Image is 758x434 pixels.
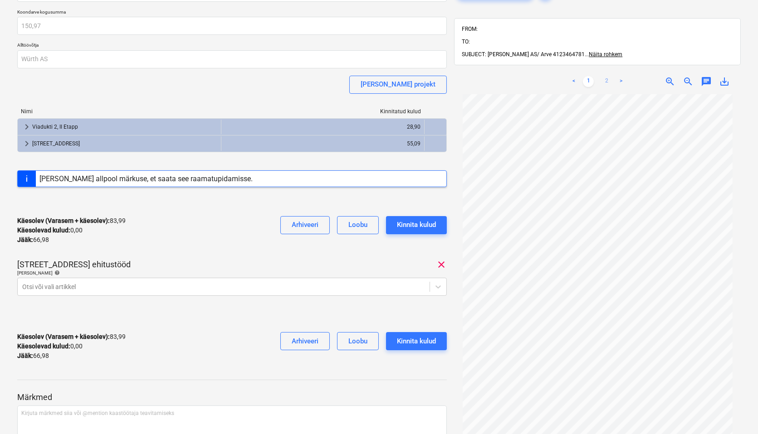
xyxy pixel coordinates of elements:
p: [STREET_ADDRESS] ehitustööd [17,259,131,270]
div: Arhiveeri [292,335,318,347]
button: Arhiveeri [280,332,330,350]
strong: Käesolev (Varasem + käesolev) : [17,217,110,224]
strong: Käesolevad kulud : [17,342,70,350]
span: zoom_in [665,76,675,87]
div: [PERSON_NAME] projekt [361,78,435,90]
iframe: Chat Widget [713,391,758,434]
a: Next page [616,76,626,87]
p: 0,00 [17,226,83,235]
span: SUBJECT: [PERSON_NAME] AS/ Arve 4123464781 [462,51,585,58]
span: keyboard_arrow_right [21,121,32,132]
input: Alltöövõtja [17,50,447,68]
a: Page 1 is your current page [583,76,594,87]
span: save_alt [719,76,730,87]
button: Loobu [337,216,379,234]
p: 83,99 [17,216,126,226]
span: clear [436,259,447,270]
span: help [53,270,60,275]
span: Näita rohkem [589,51,622,58]
p: Alltöövõtja [17,42,447,50]
div: Arhiveeri [292,219,318,231]
p: 0,00 [17,342,83,351]
strong: Jääk : [17,236,33,243]
span: TO: [462,39,470,45]
div: Loobu [348,335,367,347]
div: Kinnita kulud [397,335,436,347]
span: FROM: [462,26,478,32]
p: 66,98 [17,235,49,245]
div: 55,09 [225,136,421,151]
button: Loobu [337,332,379,350]
a: Previous page [568,76,579,87]
button: Kinnita kulud [386,332,447,350]
strong: Käesolevad kulud : [17,227,70,234]
button: Arhiveeri [280,216,330,234]
button: [PERSON_NAME] projekt [349,76,447,94]
div: Kinnitatud kulud [221,108,425,115]
p: 66,98 [17,351,49,361]
button: Kinnita kulud [386,216,447,234]
span: ... [585,51,622,58]
span: keyboard_arrow_right [21,138,32,149]
div: Kinnita kulud [397,219,436,231]
div: [STREET_ADDRESS] [32,136,217,151]
a: Page 2 [601,76,612,87]
div: Nimi [17,108,221,115]
p: Märkmed [17,392,447,403]
span: zoom_out [683,76,694,87]
div: [PERSON_NAME] allpool märkuse, et saata see raamatupidamisse. [39,174,253,183]
strong: Käesolev (Varasem + käesolev) : [17,333,110,340]
input: Koondarve kogusumma [17,17,447,35]
span: chat [701,76,712,87]
div: [PERSON_NAME] [17,270,447,276]
div: 28,90 [225,120,421,134]
div: Viadukti 2, II Etapp [32,120,217,134]
p: Koondarve kogusumma [17,9,447,17]
strong: Jääk : [17,352,33,359]
p: 83,99 [17,332,126,342]
div: Loobu [348,219,367,231]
